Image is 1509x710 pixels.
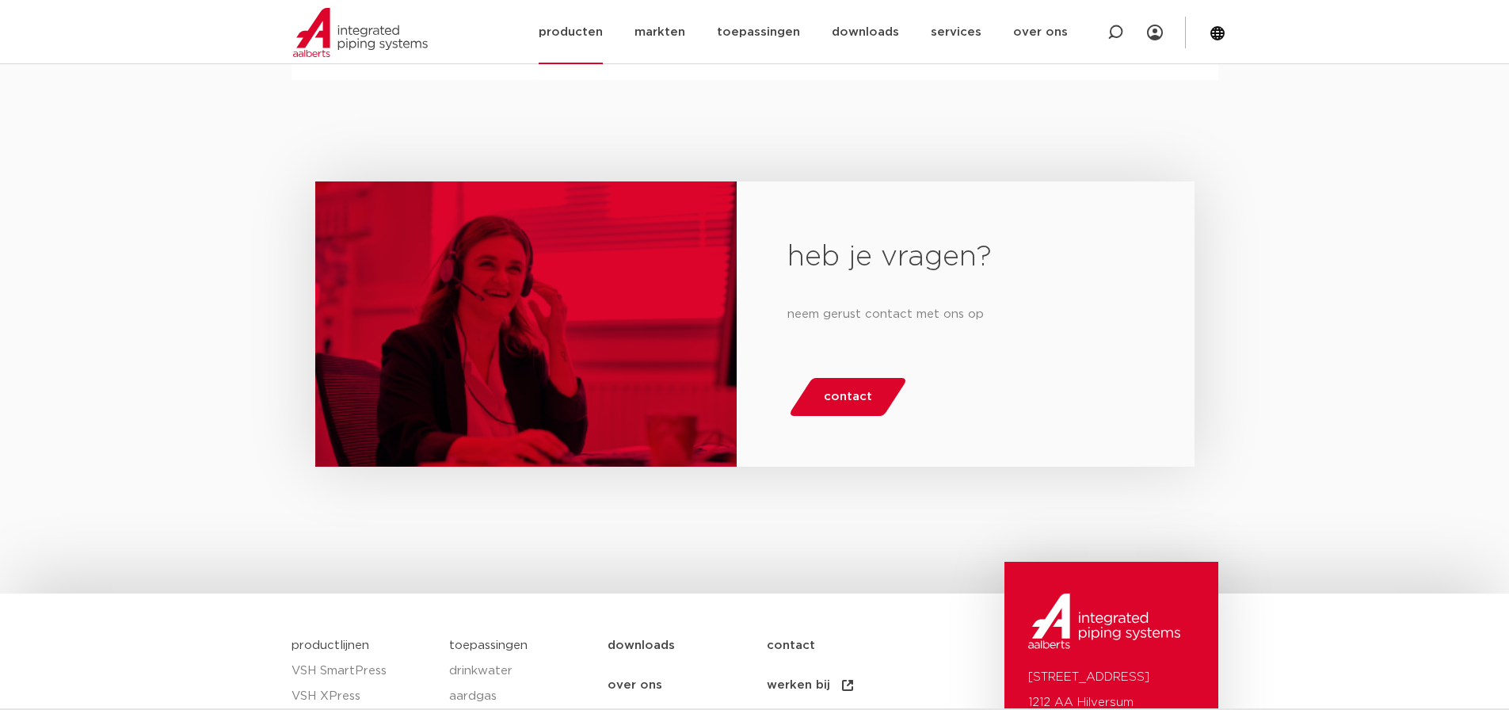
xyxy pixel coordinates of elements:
[449,684,592,709] a: aardgas
[787,302,1143,327] p: neem gerust contact met ons op
[767,626,926,666] a: contact
[449,639,528,651] a: toepassingen
[767,666,926,705] a: werken bij
[608,626,767,666] a: downloads
[292,639,369,651] a: productlijnen
[787,239,1143,277] h2: heb je vragen?
[449,658,592,684] a: drinkwater
[292,658,434,684] a: VSH SmartPress
[788,378,909,416] a: contact
[824,384,872,410] span: contact
[608,666,767,705] a: over ons
[292,684,434,709] a: VSH XPress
